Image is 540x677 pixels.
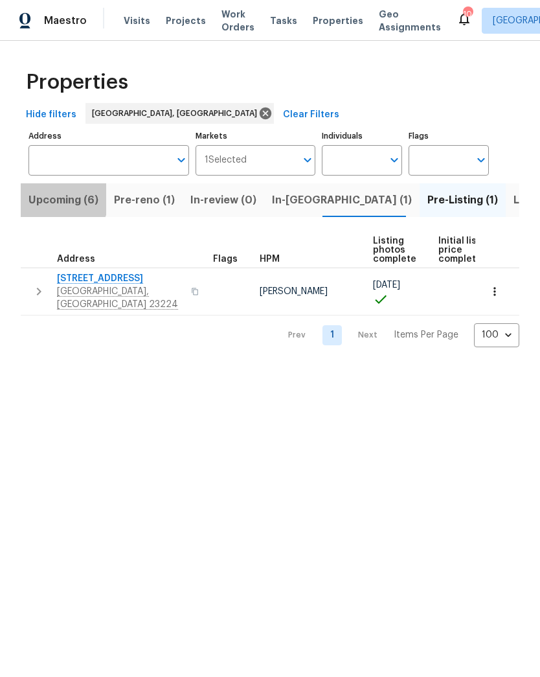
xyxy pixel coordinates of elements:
[385,151,403,169] button: Open
[260,287,328,296] span: [PERSON_NAME]
[276,323,519,347] nav: Pagination Navigation
[283,107,339,123] span: Clear Filters
[313,14,363,27] span: Properties
[21,103,82,127] button: Hide filters
[474,318,519,352] div: 100
[322,325,342,345] a: Goto page 1
[213,255,238,264] span: Flags
[221,8,254,34] span: Work Orders
[196,132,316,140] label: Markets
[124,14,150,27] span: Visits
[260,255,280,264] span: HPM
[26,76,128,89] span: Properties
[270,16,297,25] span: Tasks
[409,132,489,140] label: Flags
[379,8,441,34] span: Geo Assignments
[166,14,206,27] span: Projects
[278,103,344,127] button: Clear Filters
[85,103,274,124] div: [GEOGRAPHIC_DATA], [GEOGRAPHIC_DATA]
[190,191,256,209] span: In-review (0)
[205,155,247,166] span: 1 Selected
[472,151,490,169] button: Open
[44,14,87,27] span: Maestro
[322,132,402,140] label: Individuals
[28,132,189,140] label: Address
[373,281,400,290] span: [DATE]
[26,107,76,123] span: Hide filters
[427,191,498,209] span: Pre-Listing (1)
[373,236,416,264] span: Listing photos complete
[57,255,95,264] span: Address
[28,191,98,209] span: Upcoming (6)
[463,8,472,21] div: 10
[92,107,262,120] span: [GEOGRAPHIC_DATA], [GEOGRAPHIC_DATA]
[172,151,190,169] button: Open
[394,328,458,341] p: Items Per Page
[438,236,482,264] span: Initial list price complete
[114,191,175,209] span: Pre-reno (1)
[298,151,317,169] button: Open
[272,191,412,209] span: In-[GEOGRAPHIC_DATA] (1)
